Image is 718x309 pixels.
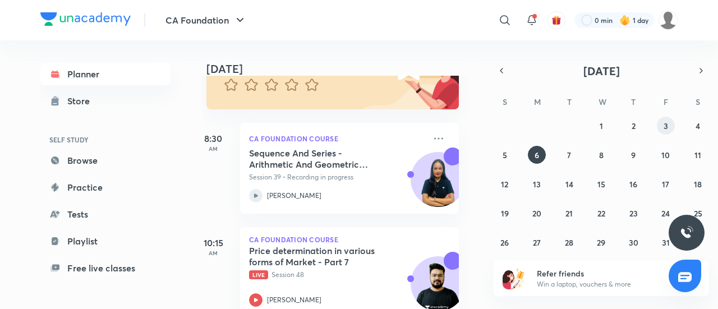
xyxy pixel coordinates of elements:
a: Tests [40,203,171,225]
h6: Refer friends [537,268,675,279]
h6: SELF STUDY [40,130,171,149]
button: October 28, 2025 [560,233,578,251]
abbr: October 2, 2025 [632,121,636,131]
img: ttu [680,226,693,239]
a: Planner [40,63,171,85]
abbr: October 16, 2025 [629,179,637,190]
button: October 2, 2025 [624,117,642,135]
button: CA Foundation [159,9,254,31]
abbr: Thursday [631,96,636,107]
button: October 14, 2025 [560,175,578,193]
abbr: October 15, 2025 [597,179,605,190]
abbr: Sunday [503,96,507,107]
button: October 29, 2025 [592,233,610,251]
p: Session 39 • Recording in progress [249,172,425,182]
abbr: October 8, 2025 [599,150,604,160]
button: October 26, 2025 [496,233,514,251]
img: Avatar [411,158,465,212]
abbr: October 26, 2025 [500,237,509,248]
p: [PERSON_NAME] [267,191,321,201]
abbr: October 7, 2025 [567,150,571,160]
abbr: October 9, 2025 [631,150,636,160]
abbr: October 25, 2025 [694,208,702,219]
abbr: October 11, 2025 [694,150,701,160]
a: Store [40,90,171,112]
abbr: October 20, 2025 [532,208,541,219]
abbr: October 14, 2025 [565,179,573,190]
abbr: October 31, 2025 [662,237,670,248]
abbr: October 29, 2025 [597,237,605,248]
abbr: October 27, 2025 [533,237,541,248]
p: Session 48 [249,270,425,280]
abbr: October 12, 2025 [501,179,508,190]
p: CA Foundation Course [249,236,450,243]
button: October 15, 2025 [592,175,610,193]
h4: [DATE] [206,62,470,76]
button: October 17, 2025 [657,175,675,193]
button: October 7, 2025 [560,146,578,164]
button: October 16, 2025 [624,175,642,193]
button: October 1, 2025 [592,117,610,135]
abbr: Monday [534,96,541,107]
button: October 20, 2025 [528,204,546,222]
abbr: October 24, 2025 [661,208,670,219]
button: October 13, 2025 [528,175,546,193]
img: referral [503,267,525,289]
p: [PERSON_NAME] [267,295,321,305]
abbr: October 21, 2025 [565,208,573,219]
abbr: Friday [664,96,668,107]
p: CA Foundation Course [249,132,425,145]
img: avatar [551,15,561,25]
span: [DATE] [583,63,620,79]
button: October 4, 2025 [689,117,707,135]
button: October 8, 2025 [592,146,610,164]
abbr: October 1, 2025 [600,121,603,131]
abbr: October 17, 2025 [662,179,669,190]
abbr: October 10, 2025 [661,150,670,160]
img: streak [619,15,630,26]
p: AM [191,145,236,152]
abbr: October 23, 2025 [629,208,638,219]
button: October 9, 2025 [624,146,642,164]
img: sneha kumari [659,11,678,30]
button: October 23, 2025 [624,204,642,222]
abbr: October 22, 2025 [597,208,605,219]
abbr: October 19, 2025 [501,208,509,219]
button: October 24, 2025 [657,204,675,222]
button: October 12, 2025 [496,175,514,193]
abbr: October 3, 2025 [664,121,668,131]
button: October 21, 2025 [560,204,578,222]
a: Browse [40,149,171,172]
abbr: Wednesday [599,96,606,107]
h5: Sequence And Series - Arithmetic And Geometric Progressions - III [249,147,389,170]
div: Store [67,94,96,108]
button: October 27, 2025 [528,233,546,251]
p: AM [191,250,236,256]
h5: 10:15 [191,236,236,250]
a: Free live classes [40,257,171,279]
button: October 11, 2025 [689,146,707,164]
button: October 31, 2025 [657,233,675,251]
abbr: October 13, 2025 [533,179,541,190]
button: October 30, 2025 [624,233,642,251]
button: October 22, 2025 [592,204,610,222]
a: Playlist [40,230,171,252]
abbr: October 28, 2025 [565,237,573,248]
button: October 6, 2025 [528,146,546,164]
a: Company Logo [40,12,131,29]
abbr: October 18, 2025 [694,179,702,190]
img: Company Logo [40,12,131,26]
button: October 19, 2025 [496,204,514,222]
h5: Price determination in various forms of Market - Part 7 [249,245,389,268]
button: [DATE] [509,63,693,79]
button: October 25, 2025 [689,204,707,222]
button: October 18, 2025 [689,175,707,193]
abbr: October 30, 2025 [629,237,638,248]
abbr: October 6, 2025 [535,150,539,160]
button: October 5, 2025 [496,146,514,164]
p: Win a laptop, vouchers & more [537,279,675,289]
button: avatar [547,11,565,29]
abbr: Tuesday [567,96,572,107]
abbr: October 4, 2025 [696,121,700,131]
button: October 10, 2025 [657,146,675,164]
